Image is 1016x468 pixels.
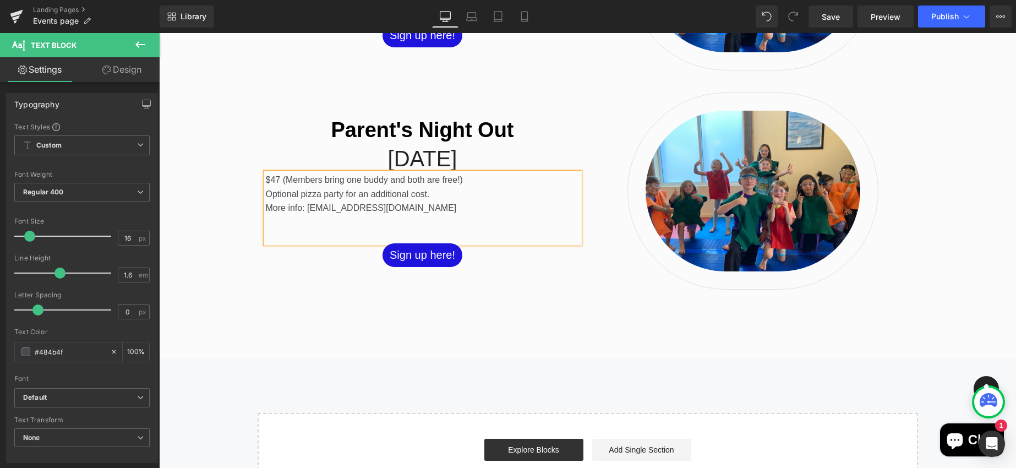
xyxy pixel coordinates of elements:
[14,375,150,383] div: Font
[33,6,160,14] a: Landing Pages
[23,433,40,442] b: None
[172,85,354,108] span: Parent's Night Out
[14,328,150,336] div: Text Color
[918,6,985,28] button: Publish
[432,6,458,28] a: Desktop
[107,154,420,168] p: Optional pizza party for an additional cost.
[14,94,59,109] div: Typography
[23,393,47,402] i: Default
[782,6,804,28] button: Redo
[931,12,959,21] span: Publish
[756,6,778,28] button: Undo
[139,271,148,279] span: em
[857,6,914,28] a: Preview
[139,308,148,315] span: px
[778,390,848,426] inbox-online-store-chat: Shopify online store chat
[107,111,420,140] h2: [DATE]
[979,431,1005,457] div: Open Intercom Messenger
[14,122,150,131] div: Text Styles
[223,210,303,234] a: Sign up here!
[14,171,150,178] div: Font Weight
[325,406,424,428] a: Explore Blocks
[36,141,62,150] b: Custom
[107,142,304,151] span: $47 (Members bring one buddy and both are free!)
[35,346,105,358] input: Color
[181,12,206,21] span: Library
[14,416,150,424] div: Text Transform
[139,235,148,242] span: px
[14,254,150,262] div: Line Height
[990,6,1012,28] button: More
[822,11,840,23] span: Save
[433,406,532,428] a: Add Single Section
[14,217,150,225] div: Font Size
[82,57,162,82] a: Design
[458,6,485,28] a: Laptop
[871,11,900,23] span: Preview
[231,214,296,230] span: Sign up here!
[485,6,511,28] a: Tablet
[31,41,77,50] span: Text Block
[511,6,538,28] a: Mobile
[33,17,79,25] span: Events page
[14,291,150,299] div: Letter Spacing
[107,168,420,182] p: More info: [EMAIL_ADDRESS][DOMAIN_NAME]
[160,6,214,28] a: New Library
[23,188,64,196] b: Regular 400
[123,342,149,362] div: %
